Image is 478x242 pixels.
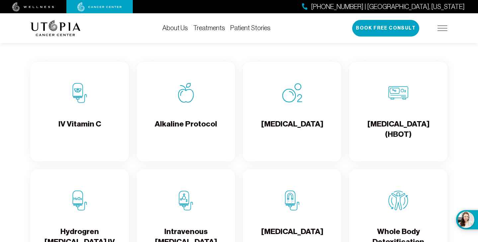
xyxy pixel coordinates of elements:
[230,24,271,32] a: Patient Stories
[302,2,465,12] a: [PHONE_NUMBER] | [GEOGRAPHIC_DATA], [US_STATE]
[70,191,90,210] img: Hydrogren Peroxide IV Therapy
[137,62,235,161] a: Alkaline ProtocolAlkaline Protocol
[176,191,196,210] img: Intravenous Ozone Therapy
[58,119,101,140] h4: IV Vitamin C
[438,26,447,31] img: icon-hamburger
[176,83,196,103] img: Alkaline Protocol
[243,62,341,161] a: Oxygen Therapy[MEDICAL_DATA]
[12,2,54,12] img: wellness
[31,62,129,161] a: IV Vitamin CIV Vitamin C
[193,24,225,32] a: Treatments
[388,83,408,103] img: Hyperbaric Oxygen Therapy (HBOT)
[282,83,302,103] img: Oxygen Therapy
[77,2,122,12] img: cancer center
[261,119,323,140] h4: [MEDICAL_DATA]
[349,62,447,161] a: Hyperbaric Oxygen Therapy (HBOT)[MEDICAL_DATA] (HBOT)
[311,2,465,12] span: [PHONE_NUMBER] | [GEOGRAPHIC_DATA], [US_STATE]
[355,119,442,140] h4: [MEDICAL_DATA] (HBOT)
[388,191,408,210] img: Whole Body Detoxification
[282,191,302,210] img: Chelation Therapy
[162,24,188,32] a: About Us
[155,119,217,140] h4: Alkaline Protocol
[70,83,90,103] img: IV Vitamin C
[31,20,81,36] img: logo
[352,20,419,37] button: Book Free Consult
